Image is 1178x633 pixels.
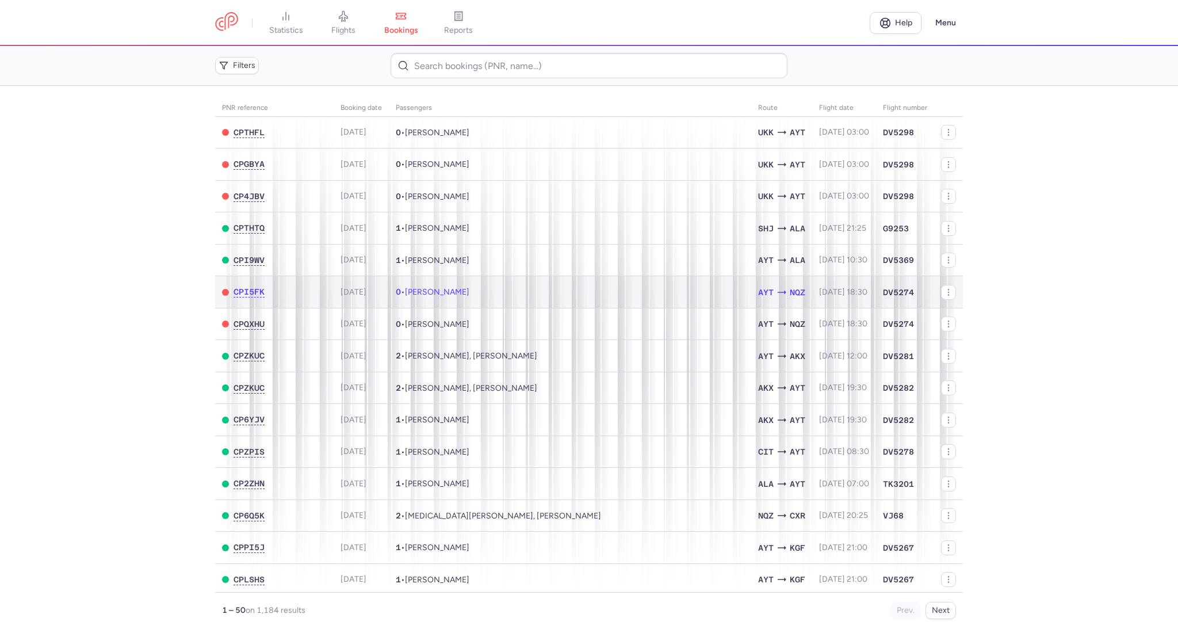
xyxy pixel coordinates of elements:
span: flights [331,25,355,36]
span: Artem STRELTSOV [405,223,469,233]
span: AKX [758,414,774,426]
a: bookings [372,10,430,36]
span: NQZ [790,286,805,299]
a: Help [870,12,921,34]
span: Larissa GRACHYOVA [405,575,469,585]
button: CPGBYA [234,159,265,169]
span: [DATE] [341,479,366,489]
span: CP6Q5K [234,511,265,520]
span: DV5267 [883,574,914,585]
span: Zhuldyz GUBASHEVA [405,479,469,489]
span: [DATE] [341,287,366,297]
span: [DATE] 03:00 [819,159,869,169]
span: 2 [396,511,401,520]
span: Thomas NORDVIK [405,128,469,138]
span: [DATE] [341,383,366,392]
span: Nikita ZALATA, Kristina KOVALEVA [405,511,601,521]
span: [DATE] 21:00 [819,543,867,552]
span: [DATE] [341,191,366,201]
span: [DATE] [341,543,366,552]
span: NQZ [758,509,774,522]
span: • [396,128,469,138]
span: 1 [396,223,401,232]
span: 2 [396,351,401,360]
span: DV5298 [883,127,914,138]
span: UKK [758,126,774,139]
span: Onay MURZABEKOVA [405,415,469,425]
span: NQZ [790,318,805,330]
span: [DATE] 07:00 [819,479,869,489]
button: CPLSHS [234,575,265,585]
th: Route [751,100,812,117]
span: DV5274 [883,287,914,298]
span: Sergey GRACHYOV [405,543,469,552]
span: [DATE] 08:30 [819,447,869,456]
span: AKX [790,350,805,363]
span: DV5278 [883,446,914,457]
span: AYT [790,445,805,458]
span: [DATE] [341,447,366,456]
span: 1 [396,575,401,584]
a: flights [315,10,372,36]
span: CPZKUC [234,383,265,392]
span: • [396,159,469,169]
span: Thomas NORDVIK [405,159,469,169]
span: [DATE] [341,255,366,265]
span: 1 [396,447,401,456]
span: CPI9WV [234,256,265,265]
th: flight date [812,100,876,117]
span: 1 [396,415,401,424]
a: statistics [257,10,315,36]
th: Passengers [389,100,751,117]
span: CP4JBV [234,192,265,201]
span: DV5274 [883,318,914,330]
span: Serafima BLATTNER [405,287,469,297]
button: CPZKUC [234,383,265,393]
span: bookings [384,25,418,36]
span: 0 [396,128,401,137]
span: [DATE] [341,574,366,584]
span: [DATE] [341,510,366,520]
th: PNR reference [215,100,334,117]
span: KGF [790,542,805,554]
button: CPPI5J [234,543,265,552]
span: Lyubov MOSKVICHEVA, Anastassiya MOSKVICHEVA [405,351,537,361]
span: 2 [396,383,401,392]
span: 0 [396,159,401,169]
span: DV5281 [883,350,914,362]
span: ALA [790,254,805,266]
span: CPQXHU [234,319,265,329]
span: DV5298 [883,159,914,170]
span: AYT [790,190,805,203]
button: CPTHFL [234,128,265,138]
span: UKK [758,190,774,203]
button: Next [925,602,956,619]
span: on 1,184 results [246,605,305,615]
span: [DATE] [341,415,366,425]
span: [DATE] [341,223,366,233]
span: reports [444,25,473,36]
span: TK3201 [883,478,914,490]
span: CPZKUC [234,351,265,360]
button: CP6Q5K [234,511,265,521]
span: 1 [396,256,401,265]
span: • [396,511,601,521]
span: AYT [758,318,774,330]
span: [DATE] [341,351,366,361]
button: Prev. [890,602,921,619]
button: CPI5FK [234,287,265,297]
span: CPZPIS [234,447,265,456]
span: CP2ZHN [234,479,265,488]
strong: 1 – 50 [222,605,246,615]
span: [DATE] 19:30 [819,383,867,392]
span: Thomas NORDVIK [405,192,469,201]
span: CIT [758,445,774,458]
span: 0 [396,319,401,329]
span: 1 [396,479,401,488]
span: [DATE] [341,127,366,137]
span: 0 [396,287,401,296]
span: DV5267 [883,542,914,554]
